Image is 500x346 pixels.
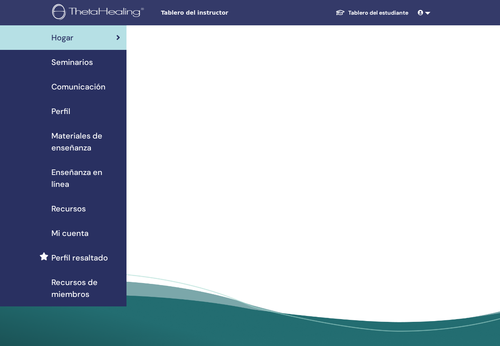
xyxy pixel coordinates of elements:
span: Recursos de miembros [51,276,120,300]
a: Tablero del estudiante [329,6,415,20]
span: Tablero del instructor [161,9,279,17]
span: Perfil resaltado [51,252,108,264]
span: Mi cuenta [51,227,89,239]
span: Recursos [51,203,86,215]
span: Perfil [51,105,70,117]
img: graduation-cap-white.svg [336,9,345,16]
img: logo.png [52,4,147,22]
span: Enseñanza en línea [51,166,120,190]
span: Seminarios [51,56,93,68]
span: Materiales de enseñanza [51,130,120,154]
span: Comunicación [51,81,106,93]
span: Hogar [51,32,74,44]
